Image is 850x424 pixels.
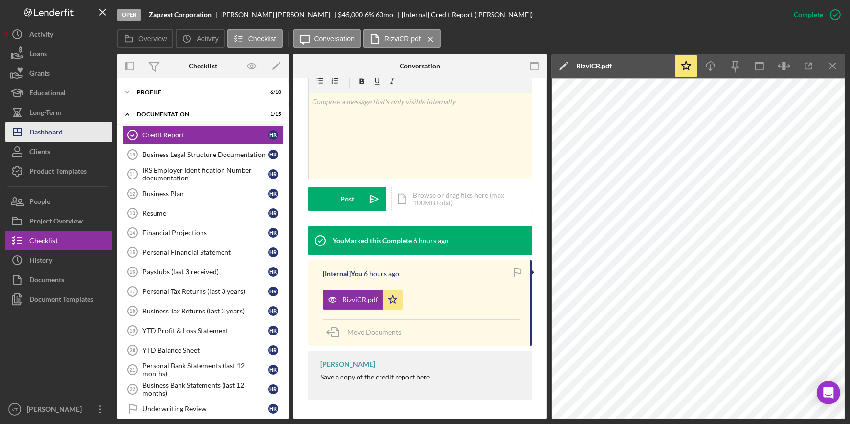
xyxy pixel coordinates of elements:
button: Activity [5,24,112,44]
div: Educational [29,83,66,105]
label: Activity [197,35,218,43]
div: Documents [29,270,64,292]
div: Checklist [189,62,217,70]
label: RizviCR.pdf [384,35,421,43]
button: Educational [5,83,112,103]
div: [PERSON_NAME] [320,360,375,368]
tspan: 22 [130,386,135,392]
div: Clients [29,142,50,164]
div: Documentation [137,112,257,117]
div: Complete [794,5,823,24]
tspan: 21 [130,367,135,373]
span: $45,000 [338,10,363,19]
div: RizviCR.pdf [576,62,612,70]
div: Profile [137,89,257,95]
a: Documents [5,270,112,290]
button: Long-Term [5,103,112,122]
div: 6 / 10 [264,89,281,95]
div: Business Bank Statements (last 12 months) [142,381,268,397]
div: Open Intercom Messenger [817,381,840,404]
div: Personal Financial Statement [142,248,268,256]
div: Paystubs (last 3 received) [142,268,268,276]
div: 60 mo [376,11,393,19]
div: IRS Employer Identification Number documentation [142,166,268,182]
button: VT[PERSON_NAME] [5,400,112,419]
button: History [5,250,112,270]
div: Post [340,187,354,211]
div: Dashboard [29,122,63,144]
div: People [29,192,50,214]
label: Overview [138,35,167,43]
div: Long-Term [29,103,62,125]
a: 10Business Legal Structure DocumentationHR [122,145,284,164]
div: H R [268,267,278,277]
a: 17Personal Tax Returns (last 3 years)HR [122,282,284,301]
div: Loans [29,44,47,66]
a: 20YTD Balance SheetHR [122,340,284,360]
div: [PERSON_NAME] [PERSON_NAME] [220,11,338,19]
div: H R [268,384,278,394]
tspan: 14 [129,230,135,236]
div: Resume [142,209,268,217]
div: Personal Tax Returns (last 3 years) [142,288,268,295]
button: Checklist [5,231,112,250]
button: Checklist [227,29,283,48]
div: H R [268,326,278,335]
a: 13ResumeHR [122,203,284,223]
a: Underwriting ReviewHR [122,399,284,419]
a: 18Business Tax Returns (last 3 years)HR [122,301,284,321]
div: History [29,250,52,272]
div: Product Templates [29,161,87,183]
button: RizviCR.pdf [363,29,441,48]
button: Dashboard [5,122,112,142]
div: H R [268,247,278,257]
div: Underwriting Review [142,405,268,413]
div: Open [117,9,141,21]
a: 19YTD Profit & Loss StatementHR [122,321,284,340]
div: Grants [29,64,50,86]
a: 14Financial ProjectionsHR [122,223,284,243]
a: 11IRS Employer Identification Number documentationHR [122,164,284,184]
div: H R [268,189,278,199]
a: 21Personal Bank Statements (last 12 months)HR [122,360,284,379]
button: Document Templates [5,290,112,309]
tspan: 17 [129,289,135,294]
div: YTD Profit & Loss Statement [142,327,268,335]
a: Clients [5,142,112,161]
button: Move Documents [323,320,411,344]
div: Financial Projections [142,229,268,237]
button: Grants [5,64,112,83]
div: Business Plan [142,190,268,198]
a: Credit ReportHR [122,125,284,145]
div: H R [268,404,278,414]
div: Conversation [400,62,441,70]
div: Activity [29,24,53,46]
tspan: 12 [129,191,135,197]
tspan: 15 [129,249,135,255]
button: Conversation [293,29,361,48]
a: Project Overview [5,211,112,231]
tspan: 16 [129,269,135,275]
div: Business Legal Structure Documentation [142,151,268,158]
div: H R [268,365,278,375]
b: Zapzest Corporation [149,11,212,19]
button: Product Templates [5,161,112,181]
button: Activity [176,29,224,48]
button: People [5,192,112,211]
div: [Internal] Credit Report ([PERSON_NAME]) [402,11,533,19]
tspan: 19 [129,328,135,334]
div: H R [268,228,278,238]
a: 15Personal Financial StatementHR [122,243,284,262]
a: 16Paystubs (last 3 received)HR [122,262,284,282]
div: You Marked this Complete [333,237,412,245]
tspan: 10 [129,152,135,157]
div: H R [268,306,278,316]
tspan: 13 [129,210,135,216]
text: VT [12,407,18,412]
